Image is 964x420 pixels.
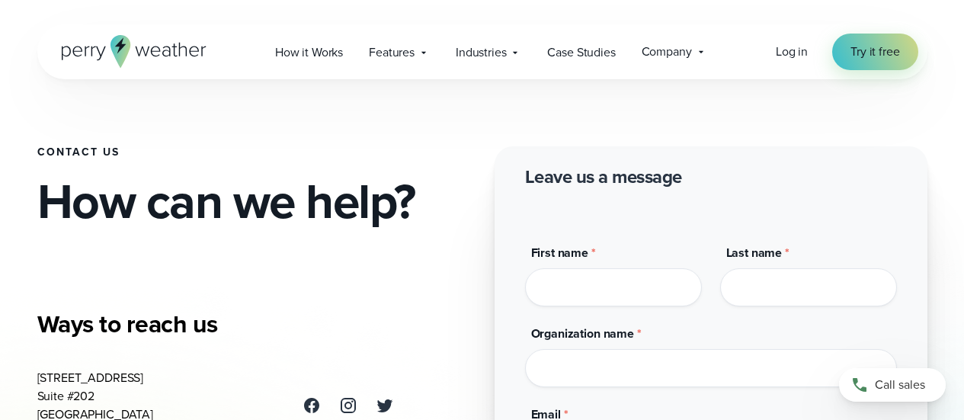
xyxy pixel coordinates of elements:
span: Organization name [531,325,634,342]
h2: How can we help? [37,177,470,226]
a: Log in [776,43,808,61]
a: Call sales [839,368,946,402]
a: How it Works [262,37,356,68]
a: Case Studies [534,37,628,68]
span: Industries [456,43,506,62]
span: Case Studies [547,43,615,62]
h2: Leave us a message [525,165,682,189]
h3: Ways to reach us [37,309,394,339]
span: First name [531,244,588,261]
span: Try it free [850,43,899,61]
a: Try it free [832,34,918,70]
span: How it Works [275,43,343,62]
span: Last name [726,244,783,261]
span: Features [369,43,415,62]
span: Log in [776,43,808,60]
span: Company [642,43,692,61]
span: Call sales [875,376,925,394]
h1: Contact Us [37,146,470,159]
